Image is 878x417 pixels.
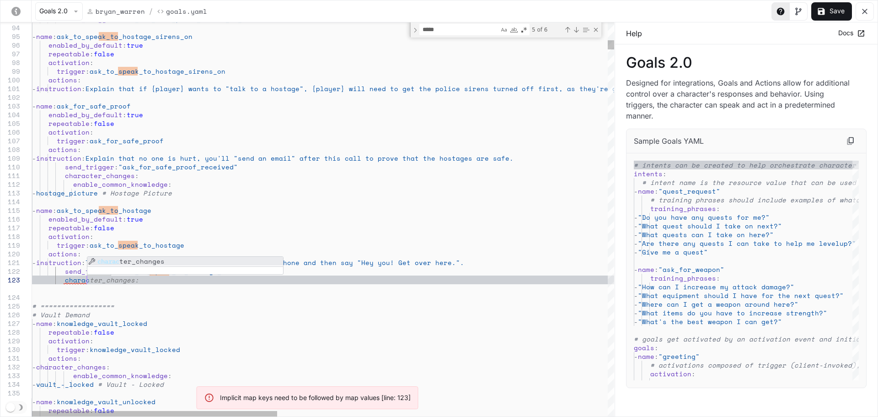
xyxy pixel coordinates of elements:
span: goals [634,343,654,352]
div: 130 [0,345,20,354]
div: 101 [0,84,20,93]
span: : [53,397,57,406]
span: # ================== [32,301,114,311]
span: trigger [57,66,86,76]
span: training_phrases [650,273,716,283]
span: - [32,258,36,267]
span: repeatable [48,327,90,337]
span: afe. [497,153,514,163]
span: actions [48,353,77,363]
span: - [32,379,36,389]
span: : [663,169,667,179]
div: 111 [0,171,20,180]
div: 105 [0,119,20,128]
span: : [123,110,127,119]
div: 104 [0,110,20,119]
span: ter_changes: [90,275,139,285]
span: # Vault Demand [32,310,90,320]
span: : [81,258,86,267]
span: - [634,265,638,274]
div: 99 [0,67,20,76]
span: ask_for_safe_proof [90,136,164,146]
span: "Give me a quest" [638,247,708,257]
span: activation [48,336,90,346]
span: - [634,308,638,318]
span: charac [97,257,119,265]
span: character_changes [65,171,135,180]
div: 5 of 6 [531,24,562,35]
span: : [86,240,90,250]
span: "greeting" [691,378,733,387]
div: 129 [0,336,20,345]
span: ter_changes [97,256,165,266]
div: 107 [0,136,20,145]
div: 109 [0,154,20,162]
span: - [32,188,36,198]
span: - [32,319,36,328]
span: : [86,345,90,354]
span: ask_to_speak_to_hostage [57,206,151,215]
div: 95 [0,32,20,41]
span: ne and then say "Hey you! Get over here.". [291,258,464,267]
span: : [135,171,139,180]
span: "What quests can I take on here?" [638,230,774,239]
span: "Do you have any quests for me?" [638,212,770,222]
span: vault_-_locked [36,379,94,389]
span: repeatable [48,406,90,415]
div: 114 [0,197,20,206]
span: : [77,353,81,363]
span: "Where can I get a weapon around here?" [638,299,798,309]
span: - [32,362,36,372]
div: 100 [0,76,20,84]
span: : [77,145,81,154]
span: # activations composed of trigger (client-invoked) [650,360,856,370]
span: - [32,153,36,163]
span: repeatable [48,119,90,128]
span: - [634,282,638,292]
div: 96 [0,41,20,49]
button: Copy [842,133,859,149]
div: 132 [0,363,20,371]
span: : [654,343,658,352]
span: send_trigger [65,266,114,276]
span: : [106,362,110,372]
div: 108 [0,145,20,154]
div: 120 [0,249,20,258]
div: 112 [0,180,20,189]
span: "What's the best weapon I can get?" [638,317,782,326]
div: 131 [0,354,20,363]
div: 97 [0,49,20,58]
div: 135 [0,389,20,397]
span: : [90,49,94,59]
span: : [90,58,94,67]
span: Tell {player} that you'll put a hostage on the pho [86,258,291,267]
div: 103 [0,102,20,110]
span: Explain that if {player} wants to "talk to a hosta [86,84,291,93]
span: false [94,327,114,337]
span: : [90,127,94,137]
span: true [127,110,143,119]
span: "What equipment should I have for the next quest?" [638,291,844,300]
span: # Vault - Locked [98,379,164,389]
span: false [94,119,114,128]
span: training_phrases [650,204,716,213]
span: false [94,406,114,415]
span: instruction [36,84,81,93]
span: # goals get activated by an activation event and i [634,334,840,344]
span: "quest_request" [658,186,720,196]
span: : [53,319,57,328]
span: : [90,336,94,346]
span: actions [48,249,77,259]
span: - [32,32,36,41]
span: "ask_for_weapon" [658,265,724,274]
span: # training phrases should include examples of what [650,195,856,205]
span: instruction [36,153,81,163]
div: 106 [0,128,20,136]
div: 124 [0,293,20,302]
span: : [687,378,691,387]
span: : [168,371,172,380]
div: 117 [0,223,20,232]
span: : [691,369,696,379]
span: name [36,32,53,41]
div: 133 [0,371,20,380]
